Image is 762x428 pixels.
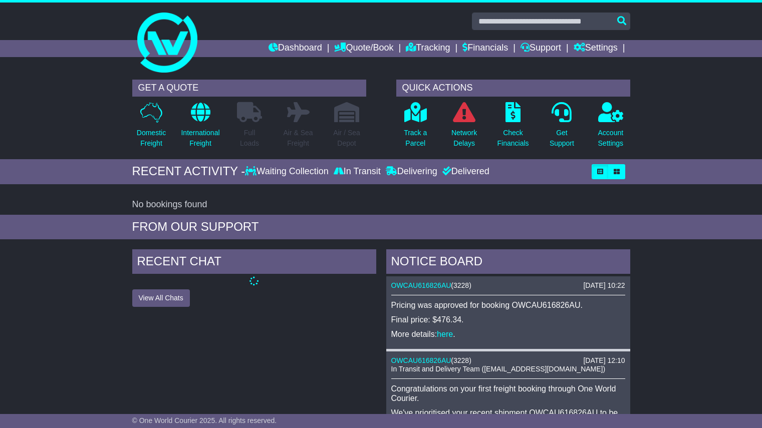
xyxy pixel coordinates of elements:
a: NetworkDelays [451,102,477,154]
div: In Transit [331,166,383,177]
p: Congratulations on your first freight booking through One World Courier. [391,384,625,403]
div: RECENT ACTIVITY - [132,164,245,179]
span: © One World Courier 2025. All rights reserved. [132,416,277,424]
div: ( ) [391,356,625,365]
a: Track aParcel [403,102,427,154]
div: Delivering [383,166,440,177]
a: Tracking [406,40,450,57]
a: InternationalFreight [180,102,220,154]
div: RECENT CHAT [132,249,376,276]
div: QUICK ACTIONS [396,80,630,97]
p: More details: . [391,329,625,339]
span: 3228 [453,281,469,289]
button: View All Chats [132,289,190,307]
div: GET A QUOTE [132,80,366,97]
p: Full Loads [237,128,262,149]
a: CheckFinancials [497,102,530,154]
div: Waiting Collection [245,166,331,177]
a: Support [521,40,561,57]
a: Financials [462,40,508,57]
a: Quote/Book [334,40,393,57]
p: Final price: $476.34. [391,315,625,324]
a: DomesticFreight [136,102,166,154]
p: Pricing was approved for booking OWCAU616826AU. [391,300,625,310]
p: Air & Sea Freight [283,128,313,149]
span: 3228 [453,356,469,364]
div: ( ) [391,281,625,290]
p: International Freight [181,128,219,149]
div: [DATE] 10:22 [583,281,625,290]
div: Delivered [440,166,489,177]
p: Network Delays [451,128,477,149]
p: Check Financials [497,128,529,149]
a: OWCAU616826AU [391,281,451,289]
a: GetSupport [549,102,575,154]
div: No bookings found [132,199,630,210]
a: Dashboard [269,40,322,57]
div: FROM OUR SUPPORT [132,220,630,234]
p: Track a Parcel [404,128,427,149]
p: Domestic Freight [137,128,166,149]
a: OWCAU616826AU [391,356,451,364]
a: AccountSettings [598,102,624,154]
a: Settings [574,40,618,57]
a: here [437,330,453,338]
div: NOTICE BOARD [386,249,630,276]
span: In Transit and Delivery Team ([EMAIL_ADDRESS][DOMAIN_NAME]) [391,365,606,373]
p: Air / Sea Depot [333,128,360,149]
div: [DATE] 12:10 [583,356,625,365]
p: Account Settings [598,128,624,149]
p: Get Support [550,128,574,149]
